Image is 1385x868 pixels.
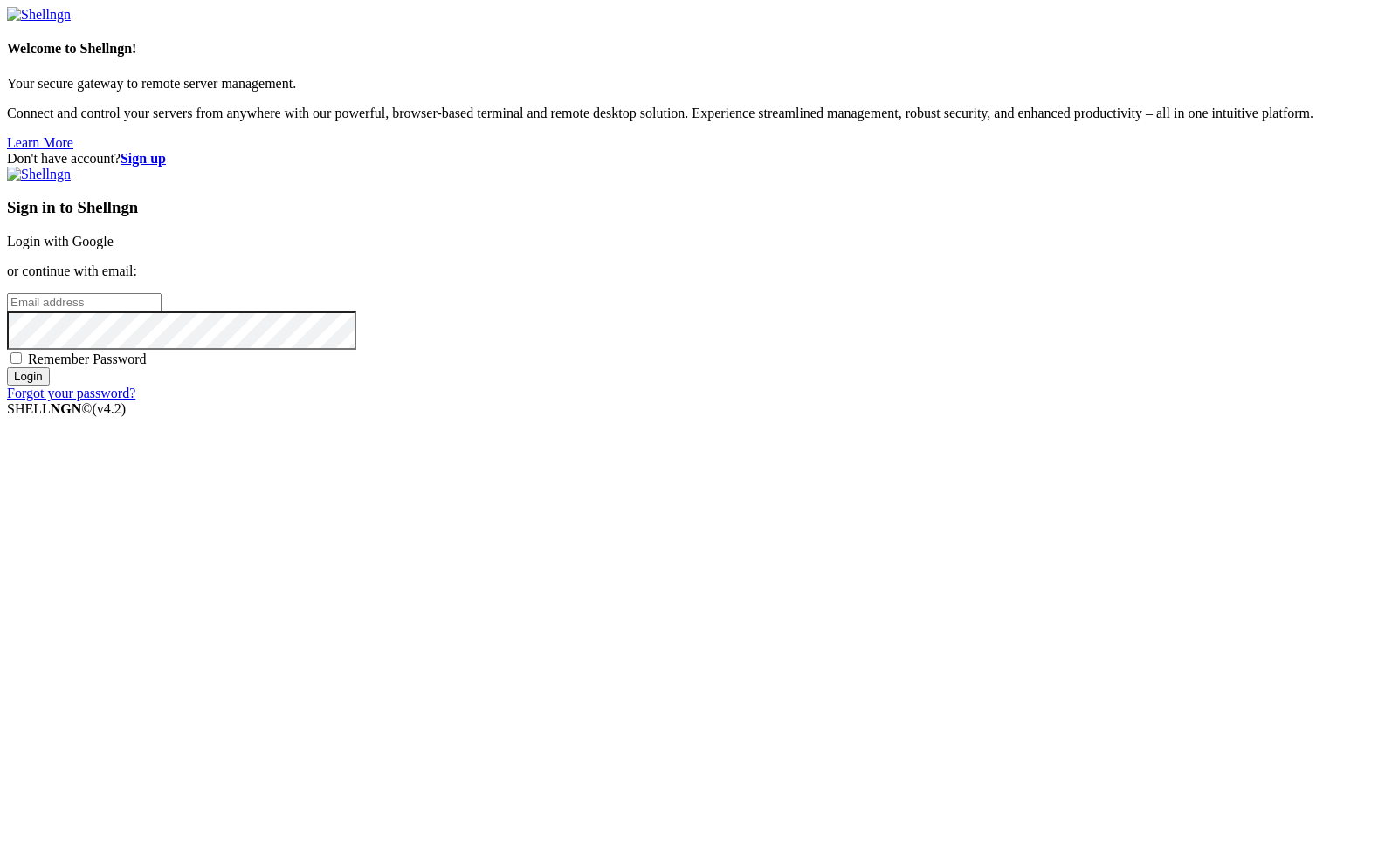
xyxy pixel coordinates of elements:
h3: Sign in to Shellngn [7,198,1378,217]
p: Connect and control your servers from anywhere with our powerful, browser-based terminal and remo... [7,106,1378,121]
img: Shellngn [7,167,71,182]
input: Remember Password [10,352,22,364]
span: SHELL © [7,401,126,416]
div: Don't have account? [7,151,1378,167]
a: Forgot your password? [7,386,135,400]
p: Your secure gateway to remote server management. [7,76,1378,92]
b: NGN [51,401,82,416]
img: Shellngn [7,7,71,23]
p: or continue with email: [7,263,1378,279]
span: 4.2.0 [93,401,127,416]
input: Email address [7,293,162,311]
a: Learn More [7,135,73,150]
input: Login [7,367,50,386]
h4: Welcome to Shellngn! [7,41,1378,57]
a: Sign up [121,151,166,166]
span: Remember Password [28,352,147,366]
a: Login with Google [7,234,114,249]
